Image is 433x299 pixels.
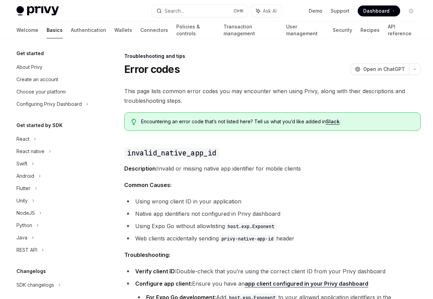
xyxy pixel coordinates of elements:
[16,197,28,205] div: Unity
[16,63,42,71] div: About Privy
[16,246,37,254] div: REST API
[124,86,421,105] span: This page lists common error codes you may encounter when using Privy, along with their descripti...
[124,165,157,172] strong: Description:
[16,22,38,38] a: Welcome
[309,8,322,14] a: Demo
[16,147,44,155] div: React native
[114,22,132,38] a: Wallets
[16,49,44,58] h5: Get started
[16,160,27,168] div: Swift
[331,8,349,14] a: Support
[16,267,46,275] h5: Changelogs
[219,235,276,242] code: privy-native-app-id
[11,73,99,86] a: Create an account
[124,221,421,231] li: Using Expo Go without allowlisting
[124,234,421,243] li: Web clients accidentally sending header
[140,22,168,38] a: Connectors
[124,182,171,188] strong: Common Causes:
[286,22,325,38] a: User management
[251,5,281,17] button: Ask AI
[16,135,29,143] div: React
[176,22,215,38] a: Policies & controls
[224,22,278,38] a: Transaction management
[360,22,380,38] a: Recipes
[358,5,400,16] a: Dashboard
[388,22,417,38] a: API reference
[124,148,219,158] code: invalid_native_app_id
[406,5,417,16] button: Toggle dark mode
[124,266,421,276] li: Double-check that you’re using the correct client ID from your Privy dashboard
[16,221,32,229] div: Python
[141,118,413,125] span: Encountering an error code that’s not listed here? Tell us what you’d like added in .
[131,119,136,125] svg: Tip
[16,6,59,16] img: light logo
[16,75,58,84] div: Create an account
[333,22,352,38] a: Security
[233,8,244,14] span: Ctrl K
[351,63,409,75] button: Open in ChatGPT
[71,22,106,38] a: Authentication
[135,280,192,287] strong: Configure app client:
[124,197,421,206] li: Using wrong client ID in your application
[263,8,277,14] span: Ask AI
[16,121,63,129] h5: Get started by SDK
[165,7,184,15] div: Search...
[16,184,30,192] div: Flutter
[11,61,99,73] a: About Privy
[16,100,82,108] div: Configuring Privy Dashboard
[245,280,368,287] a: app client configured in your Privy dashboard
[363,8,390,14] span: Dashboard
[11,86,99,98] a: Choose your platform
[124,209,421,219] li: Native app identifiers not configured in Privy dashboard
[16,209,35,217] div: NodeJS
[16,281,54,289] div: SDK changelogs
[16,88,66,96] div: Choose your platform
[124,63,180,75] h1: Error codes
[124,53,421,60] div: Troubleshooting and tips
[225,223,277,230] code: host.exp.Exponent
[152,5,248,17] button: Search...CtrlK
[47,22,63,38] a: Basics
[135,268,176,275] strong: Verify client ID:
[124,164,421,173] span: Invalid or missing native app identifier for mobile clients
[363,66,405,73] span: Open in ChatGPT
[16,234,27,242] div: Java
[124,251,170,258] strong: Troubleshooting:
[16,172,34,180] div: Android
[326,119,340,125] a: Slack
